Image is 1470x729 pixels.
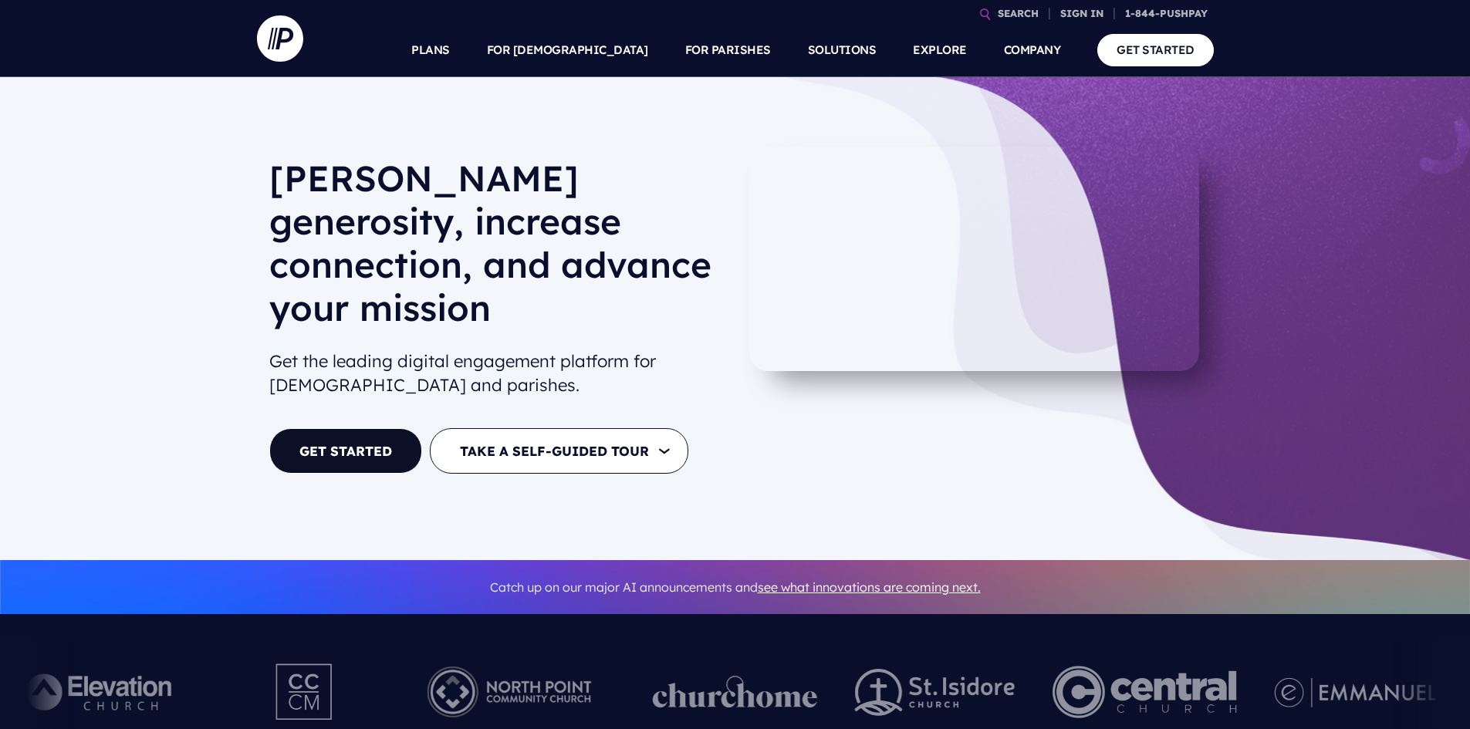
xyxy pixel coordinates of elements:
[269,157,723,342] h1: [PERSON_NAME] generosity, increase connection, and advance your mission
[685,23,771,77] a: FOR PARISHES
[653,676,818,708] img: pp_logos_1
[1004,23,1061,77] a: COMPANY
[1097,34,1214,66] a: GET STARTED
[808,23,877,77] a: SOLUTIONS
[913,23,967,77] a: EXPLORE
[411,23,450,77] a: PLANS
[855,669,1015,716] img: pp_logos_2
[269,428,422,474] a: GET STARTED
[269,343,723,403] h2: Get the leading digital engagement platform for [DEMOGRAPHIC_DATA] and parishes.
[269,570,1201,605] p: Catch up on our major AI announcements and
[430,428,688,474] button: TAKE A SELF-GUIDED TOUR
[487,23,648,77] a: FOR [DEMOGRAPHIC_DATA]
[758,579,981,595] a: see what innovations are coming next.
